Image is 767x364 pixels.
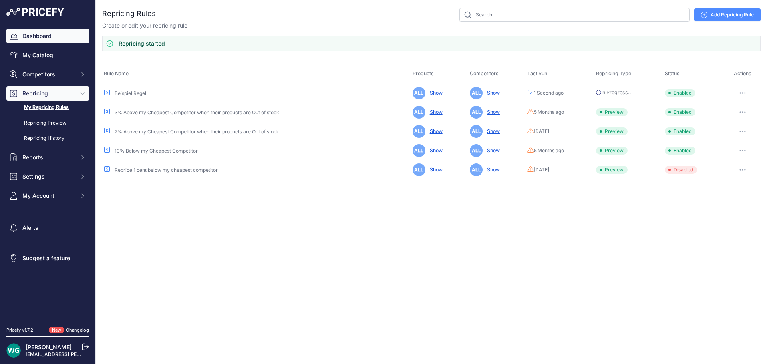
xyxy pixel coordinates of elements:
[115,129,279,135] a: 2% Above my Cheapest Competitor when their products are Out of stock
[596,108,628,116] span: Preview
[484,128,500,134] a: Show
[413,70,434,76] span: Products
[527,70,547,76] span: Last Run
[6,101,89,115] a: My Repricing Rules
[459,8,690,22] input: Search
[6,169,89,184] button: Settings
[427,167,443,173] a: Show
[6,131,89,145] a: Repricing History
[6,189,89,203] button: My Account
[115,167,218,173] a: Reprice 1 cent below my cheapest competitor
[6,29,89,317] nav: Sidebar
[413,144,425,157] span: ALL
[665,89,695,97] span: Enabled
[665,127,695,135] span: Enabled
[534,147,564,154] span: 5 Months ago
[470,163,483,176] span: ALL
[26,351,149,357] a: [EMAIL_ADDRESS][PERSON_NAME][DOMAIN_NAME]
[484,109,500,115] a: Show
[6,29,89,43] a: Dashboard
[6,67,89,82] button: Competitors
[734,70,751,76] span: Actions
[102,8,156,19] h2: Repricing Rules
[665,108,695,116] span: Enabled
[119,40,165,48] h3: Repricing started
[470,70,499,76] span: Competitors
[427,90,443,96] a: Show
[534,167,549,173] span: [DATE]
[102,22,187,30] p: Create or edit your repricing rule
[665,70,680,76] span: Status
[115,148,198,154] a: 10% Below my Cheapest Competitor
[26,344,72,350] a: [PERSON_NAME]
[596,166,628,174] span: Preview
[665,166,697,174] span: Disabled
[22,70,75,78] span: Competitors
[22,153,75,161] span: Reports
[596,147,628,155] span: Preview
[596,70,631,76] span: Repricing Type
[104,70,129,76] span: Rule Name
[596,90,632,95] span: In Progress...
[484,167,500,173] a: Show
[413,106,425,119] span: ALL
[427,128,443,134] a: Show
[534,109,564,115] span: 5 Months ago
[427,147,443,153] a: Show
[6,327,33,334] div: Pricefy v1.7.2
[413,87,425,99] span: ALL
[22,192,75,200] span: My Account
[484,147,500,153] a: Show
[413,163,425,176] span: ALL
[6,221,89,235] a: Alerts
[534,128,549,135] span: [DATE]
[22,90,75,97] span: Repricing
[6,8,64,16] img: Pricefy Logo
[49,327,64,334] span: New
[413,125,425,138] span: ALL
[596,127,628,135] span: Preview
[534,90,564,96] span: 1 Second ago
[470,144,483,157] span: ALL
[6,48,89,62] a: My Catalog
[470,106,483,119] span: ALL
[22,173,75,181] span: Settings
[470,125,483,138] span: ALL
[6,86,89,101] button: Repricing
[694,8,761,21] a: Add Repricing Rule
[115,109,279,115] a: 3% Above my Cheapest Competitor when their products are Out of stock
[115,90,146,96] a: Beispiel Regel
[6,251,89,265] a: Suggest a feature
[427,109,443,115] a: Show
[484,90,500,96] a: Show
[6,150,89,165] button: Reports
[665,147,695,155] span: Enabled
[66,327,89,333] a: Changelog
[6,116,89,130] a: Repricing Preview
[470,87,483,99] span: ALL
